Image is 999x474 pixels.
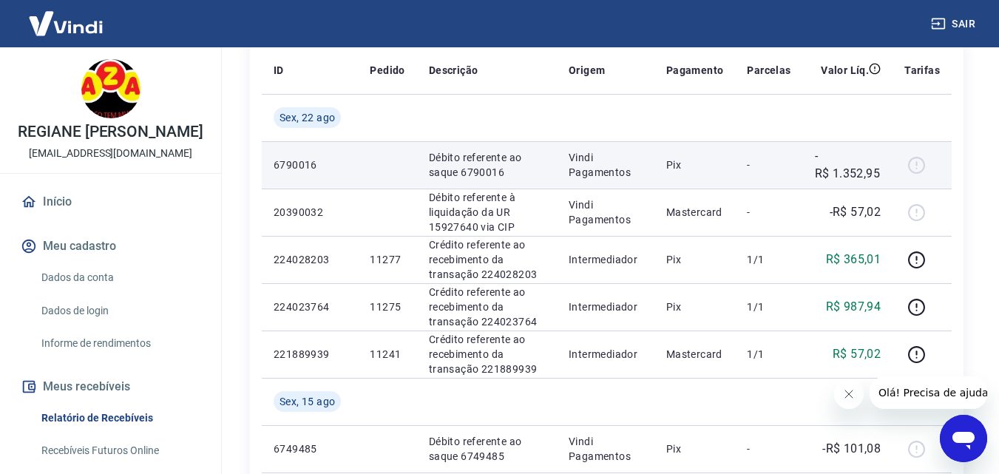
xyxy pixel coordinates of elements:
p: R$ 987,94 [826,298,881,316]
p: [EMAIL_ADDRESS][DOMAIN_NAME] [29,146,192,161]
p: 1/1 [747,299,790,314]
p: REGIANE [PERSON_NAME] [18,124,203,140]
p: Débito referente ao saque 6749485 [429,434,545,464]
p: 20390032 [274,205,346,220]
span: Olá! Precisa de ajuda? [9,10,124,22]
p: 1/1 [747,252,790,267]
p: 224028203 [274,252,346,267]
p: 11241 [370,347,404,362]
p: 224023764 [274,299,346,314]
p: -R$ 1.352,95 [815,147,881,183]
iframe: Botão para abrir a janela de mensagens [940,415,987,462]
a: Dados de login [35,296,203,326]
img: 43ad441b-1beb-4c94-86dd-b03d4066468e.jpeg [81,59,140,118]
span: Sex, 22 ago [280,110,335,125]
p: Crédito referente ao recebimento da transação 224023764 [429,285,545,329]
button: Sair [928,10,981,38]
p: 11275 [370,299,404,314]
p: Pedido [370,63,404,78]
p: - [747,158,790,172]
p: Vindi Pagamentos [569,434,643,464]
p: Descrição [429,63,478,78]
p: Mastercard [666,205,724,220]
a: Recebíveis Futuros Online [35,436,203,466]
iframe: Fechar mensagem [834,379,864,409]
p: Intermediador [569,252,643,267]
button: Meus recebíveis [18,370,203,403]
p: Pix [666,299,724,314]
p: 6749485 [274,441,346,456]
iframe: Mensagem da empresa [870,376,987,409]
p: Pix [666,158,724,172]
p: Pix [666,252,724,267]
img: Vindi [18,1,114,46]
p: Mastercard [666,347,724,362]
p: Débito referente ao saque 6790016 [429,150,545,180]
span: Sex, 15 ago [280,394,335,409]
p: Origem [569,63,605,78]
a: Informe de rendimentos [35,328,203,359]
p: Valor Líq. [821,63,869,78]
p: Parcelas [747,63,790,78]
a: Relatório de Recebíveis [35,403,203,433]
p: - [747,205,790,220]
p: Vindi Pagamentos [569,197,643,227]
p: Pagamento [666,63,724,78]
p: Tarifas [904,63,940,78]
p: 11277 [370,252,404,267]
p: Crédito referente ao recebimento da transação 224028203 [429,237,545,282]
p: Intermediador [569,347,643,362]
p: Pix [666,441,724,456]
a: Início [18,186,203,218]
p: -R$ 57,02 [830,203,881,221]
p: 1/1 [747,347,790,362]
p: Intermediador [569,299,643,314]
a: Dados da conta [35,263,203,293]
button: Meu cadastro [18,230,203,263]
p: -R$ 101,08 [822,440,881,458]
p: R$ 365,01 [826,251,881,268]
p: Crédito referente ao recebimento da transação 221889939 [429,332,545,376]
p: - [747,441,790,456]
p: R$ 57,02 [833,345,881,363]
p: 6790016 [274,158,346,172]
p: 221889939 [274,347,346,362]
p: ID [274,63,284,78]
p: Vindi Pagamentos [569,150,643,180]
p: Débito referente à liquidação da UR 15927640 via CIP [429,190,545,234]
